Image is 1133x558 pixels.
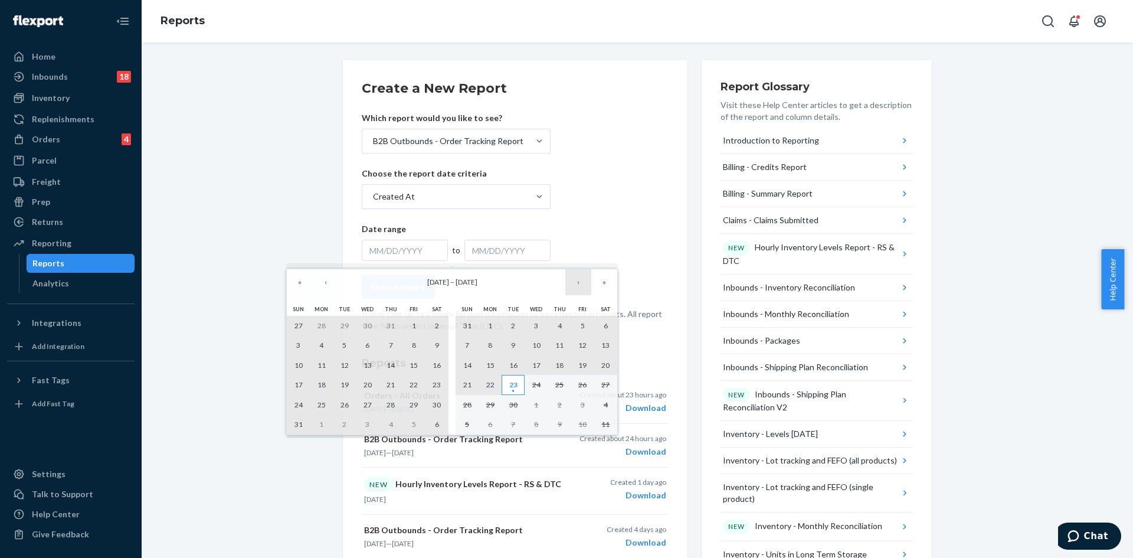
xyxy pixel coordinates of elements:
[425,355,448,376] button: August 16, 2025
[581,321,585,330] abbr: September 5, 2025
[509,361,518,370] abbr: September 16, 2025
[479,335,502,355] button: September 8, 2025
[402,335,425,355] button: August 8, 2025
[402,375,425,395] button: August 22, 2025
[7,110,135,129] a: Replenishments
[310,316,333,336] button: July 28, 2025
[32,278,69,289] div: Analytics
[32,508,80,520] div: Help Center
[310,355,333,376] button: August 11, 2025
[579,446,666,458] div: Download
[402,355,425,376] button: August 15, 2025
[392,539,414,548] time: [DATE]
[32,71,68,83] div: Inbounds
[721,99,913,123] p: Visit these Help Center articles to get a description of the report and column details.
[340,361,349,370] abbr: August 12, 2025
[594,335,617,355] button: September 13, 2025
[317,321,326,330] abbr: July 28, 2025
[435,341,439,350] abbr: August 9, 2025
[362,223,551,235] p: Date range
[425,395,448,415] button: August 30, 2025
[463,380,471,389] abbr: September 21, 2025
[27,274,135,293] a: Analytics
[548,355,571,376] button: September 18, 2025
[410,380,418,389] abbr: August 22, 2025
[723,161,807,173] div: Billing - Credits Report
[340,321,349,330] abbr: July 29, 2025
[362,468,669,514] button: NEWHourly Inventory Levels Report - RS & DTC[DATE]Created 1 day agoDownload
[1101,249,1124,309] span: Help Center
[27,254,135,273] a: Reports
[502,375,525,395] button: September 23, 2025
[340,380,349,389] abbr: August 19, 2025
[548,335,571,355] button: September 11, 2025
[319,341,323,350] abbr: August 4, 2025
[463,361,471,370] abbr: September 14, 2025
[578,380,587,389] abbr: September 26, 2025
[548,316,571,336] button: September 4, 2025
[356,395,379,415] button: August 27, 2025
[364,361,372,370] abbr: August 13, 2025
[362,424,669,468] button: B2B Outbounds - Order Tracking Report[DATE]—[DATE]Created about 24 hours agoDownload
[607,524,666,534] p: Created 4 days ago
[721,354,913,381] button: Inbounds - Shipping Plan Reconciliation
[32,341,84,351] div: Add Integration
[723,520,882,534] div: Inventory - Monthly Reconciliation
[456,278,477,286] span: [DATE]
[32,196,50,208] div: Prep
[723,241,899,267] div: Hourly Inventory Levels Report - RS & DTC
[294,420,303,429] abbr: August 31, 2025
[32,468,66,480] div: Settings
[412,341,416,350] abbr: August 8, 2025
[723,214,818,226] div: Claims - Claims Submitted
[601,361,610,370] abbr: September 20, 2025
[463,400,471,409] abbr: September 28, 2025
[728,390,745,400] p: NEW
[425,335,448,355] button: August 9, 2025
[571,355,594,376] button: September 19, 2025
[604,400,608,409] abbr: October 4, 2025
[32,399,74,409] div: Add Fast Tag
[723,361,868,373] div: Inbounds - Shipping Plan Reconciliation
[464,240,551,261] div: MM/DD/YYYY
[502,355,525,376] button: September 16, 2025
[525,395,548,415] button: October 1, 2025
[511,341,515,350] abbr: September 9, 2025
[509,400,518,409] abbr: September 30, 2025
[607,537,666,549] div: Download
[571,335,594,355] button: September 12, 2025
[591,269,617,295] button: »
[387,400,395,409] abbr: August 28, 2025
[7,337,135,356] a: Add Integration
[7,485,135,504] button: Talk to Support
[723,335,800,347] div: Inbounds - Packages
[379,316,402,336] button: July 31, 2025
[111,9,135,33] button: Close Navigation
[13,15,63,27] img: Flexport logo
[425,375,448,395] button: August 23, 2025
[721,513,913,541] button: NEWInventory - Monthly Reconciliation
[287,415,310,435] button: August 31, 2025
[317,380,326,389] abbr: August 18, 2025
[532,380,541,389] abbr: September 24, 2025
[601,380,610,389] abbr: September 27, 2025
[339,269,565,295] button: [DATE] – [DATE]
[7,89,135,107] a: Inventory
[721,154,913,181] button: Billing - Credits Report
[32,92,70,104] div: Inventory
[32,133,60,145] div: Orders
[333,355,356,376] button: August 12, 2025
[317,361,326,370] abbr: August 11, 2025
[463,321,471,330] abbr: August 31, 2025
[425,316,448,336] button: August 2, 2025
[364,539,386,548] time: [DATE]
[456,395,479,415] button: September 28, 2025
[721,79,913,94] h3: Report Glossary
[486,380,495,389] abbr: September 22, 2025
[579,402,666,414] div: Download
[32,113,94,125] div: Replenishments
[294,321,303,330] abbr: July 27, 2025
[578,306,587,312] abbr: Friday
[7,130,135,149] a: Orders4
[456,355,479,376] button: September 14, 2025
